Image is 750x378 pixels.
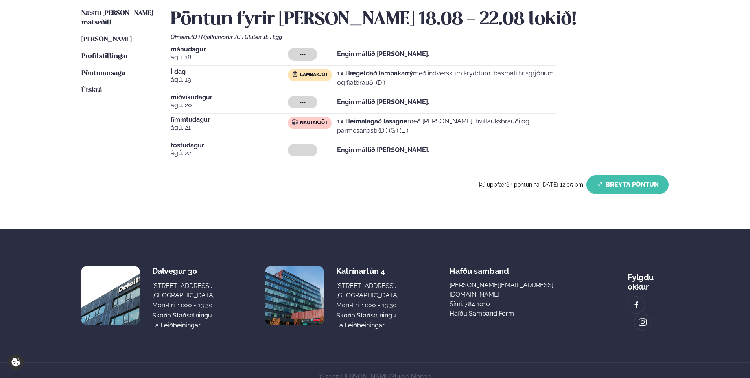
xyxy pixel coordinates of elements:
[337,98,429,106] strong: Engin máltíð [PERSON_NAME].
[81,53,128,60] span: Prófílstillingar
[152,321,201,330] a: Fá leiðbeiningar
[81,36,132,43] span: [PERSON_NAME]
[81,9,155,28] a: Næstu [PERSON_NAME] matseðill
[171,123,288,132] span: ágú. 21
[192,34,235,40] span: (D ) Mjólkurvörur ,
[337,50,429,58] strong: Engin máltíð [PERSON_NAME].
[171,69,288,75] span: Í dag
[450,299,577,309] p: Sími: 784 1010
[171,53,288,62] span: ágú. 18
[337,146,429,154] strong: Engin máltíð [PERSON_NAME].
[171,34,669,40] div: Ofnæmi:
[336,311,396,320] a: Skoða staðsetningu
[337,117,556,136] p: með [PERSON_NAME], hvítlauksbrauði og parmesanosti (D ) (G ) (E )
[450,281,577,299] a: [PERSON_NAME][EMAIL_ADDRESS][DOMAIN_NAME]
[336,301,399,310] div: Mon-Fri: 11:00 - 13:30
[450,309,514,318] a: Hafðu samband form
[336,281,399,300] div: [STREET_ADDRESS], [GEOGRAPHIC_DATA]
[81,52,128,61] a: Prófílstillingar
[634,314,651,330] a: image alt
[336,266,399,276] div: Katrínartún 4
[152,266,215,276] div: Dalvegur 30
[171,75,288,84] span: ágú. 19
[8,354,24,370] a: Cookie settings
[171,101,288,110] span: ágú. 20
[450,260,509,276] span: Hafðu samband
[81,70,125,77] span: Pöntunarsaga
[337,70,413,77] strong: 1x Hægeldað lambakarrý
[81,10,153,26] span: Næstu [PERSON_NAME] matseðill
[81,266,140,325] img: image alt
[265,266,324,325] img: image alt
[300,120,328,126] span: Nautakjöt
[171,149,288,158] span: ágú. 22
[292,71,298,77] img: Lamb.svg
[235,34,264,40] span: (G ) Glúten ,
[292,119,298,125] img: beef.svg
[337,117,407,125] strong: 1x Heimalagað lasagne
[171,117,288,123] span: fimmtudagur
[479,182,583,188] span: Þú uppfærðir pöntunina [DATE] 12:05 pm
[300,72,328,78] span: Lambakjöt
[171,9,669,31] h2: Pöntun fyrir [PERSON_NAME] 18.08 - 22.08 lokið!
[632,301,641,310] img: image alt
[300,99,306,105] span: ---
[300,51,306,57] span: ---
[336,321,385,330] a: Fá leiðbeiningar
[586,175,669,194] button: Breyta Pöntun
[300,147,306,153] span: ---
[81,35,132,44] a: [PERSON_NAME]
[152,301,215,310] div: Mon-Fri: 11:00 - 13:30
[628,266,669,292] div: Fylgdu okkur
[171,46,288,53] span: mánudagur
[171,142,288,149] span: föstudagur
[81,69,125,78] a: Pöntunarsaga
[152,281,215,300] div: [STREET_ADDRESS], [GEOGRAPHIC_DATA]
[81,86,102,95] a: Útskrá
[81,87,102,94] span: Útskrá
[638,318,647,327] img: image alt
[628,297,645,313] a: image alt
[337,69,556,88] p: með indverskum kryddum, basmati hrísgrjónum og flatbrauði (D )
[152,311,212,320] a: Skoða staðsetningu
[171,94,288,101] span: miðvikudagur
[264,34,282,40] span: (E ) Egg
